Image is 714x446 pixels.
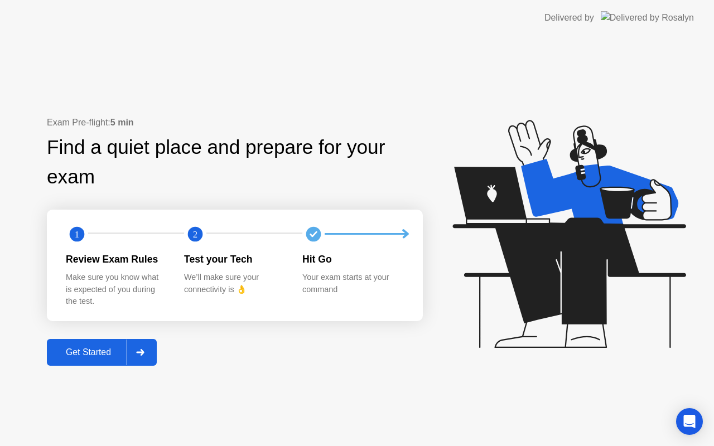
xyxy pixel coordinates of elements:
[544,11,594,25] div: Delivered by
[184,272,284,295] div: We’ll make sure your connectivity is 👌
[184,252,284,266] div: Test your Tech
[302,272,403,295] div: Your exam starts at your command
[66,252,166,266] div: Review Exam Rules
[193,229,197,239] text: 2
[302,252,403,266] div: Hit Go
[676,408,703,435] div: Open Intercom Messenger
[601,11,694,24] img: Delivered by Rosalyn
[75,229,79,239] text: 1
[47,339,157,366] button: Get Started
[47,133,423,192] div: Find a quiet place and prepare for your exam
[66,272,166,308] div: Make sure you know what is expected of you during the test.
[47,116,423,129] div: Exam Pre-flight:
[110,118,134,127] b: 5 min
[50,347,127,357] div: Get Started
